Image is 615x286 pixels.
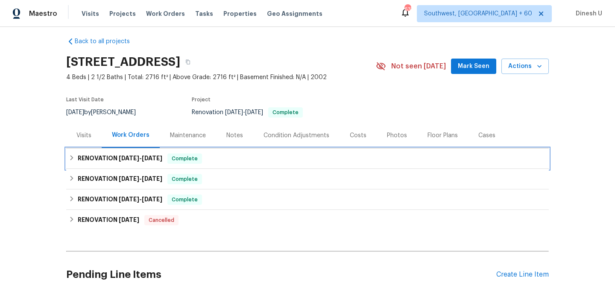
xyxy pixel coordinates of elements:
[146,9,185,18] span: Work Orders
[496,271,549,279] div: Create Line Item
[192,97,211,102] span: Project
[66,37,148,46] a: Back to all projects
[387,131,407,140] div: Photos
[66,210,549,230] div: RENOVATION [DATE]Cancelled
[66,107,146,118] div: by [PERSON_NAME]
[119,196,139,202] span: [DATE]
[269,110,302,115] span: Complete
[119,155,162,161] span: -
[451,59,496,74] button: Mark Seen
[404,5,410,14] div: 637
[508,61,542,72] span: Actions
[168,154,201,163] span: Complete
[478,131,495,140] div: Cases
[119,217,139,223] span: [DATE]
[170,131,206,140] div: Maintenance
[168,175,201,183] span: Complete
[66,73,376,82] span: 4 Beds | 2 1/2 Baths | Total: 2716 ft² | Above Grade: 2716 ft² | Basement Finished: N/A | 2002
[145,216,178,224] span: Cancelled
[78,215,139,225] h6: RENOVATION
[264,131,329,140] div: Condition Adjustments
[226,131,243,140] div: Notes
[66,109,84,115] span: [DATE]
[223,9,257,18] span: Properties
[119,176,139,182] span: [DATE]
[267,9,322,18] span: Geo Assignments
[501,59,549,74] button: Actions
[119,176,162,182] span: -
[225,109,243,115] span: [DATE]
[424,9,532,18] span: Southwest, [GEOGRAPHIC_DATA] + 60
[76,131,91,140] div: Visits
[66,169,549,189] div: RENOVATION [DATE]-[DATE]Complete
[142,176,162,182] span: [DATE]
[78,153,162,164] h6: RENOVATION
[428,131,458,140] div: Floor Plans
[458,61,489,72] span: Mark Seen
[119,155,139,161] span: [DATE]
[142,155,162,161] span: [DATE]
[119,196,162,202] span: -
[112,131,149,139] div: Work Orders
[180,54,196,70] button: Copy Address
[245,109,263,115] span: [DATE]
[66,148,549,169] div: RENOVATION [DATE]-[DATE]Complete
[78,195,162,205] h6: RENOVATION
[225,109,263,115] span: -
[195,11,213,17] span: Tasks
[109,9,136,18] span: Projects
[29,9,57,18] span: Maestro
[572,9,602,18] span: Dinesh U
[192,109,303,115] span: Renovation
[82,9,99,18] span: Visits
[168,195,201,204] span: Complete
[66,58,180,66] h2: [STREET_ADDRESS]
[391,62,446,71] span: Not seen [DATE]
[142,196,162,202] span: [DATE]
[66,97,104,102] span: Last Visit Date
[350,131,366,140] div: Costs
[66,189,549,210] div: RENOVATION [DATE]-[DATE]Complete
[78,174,162,184] h6: RENOVATION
